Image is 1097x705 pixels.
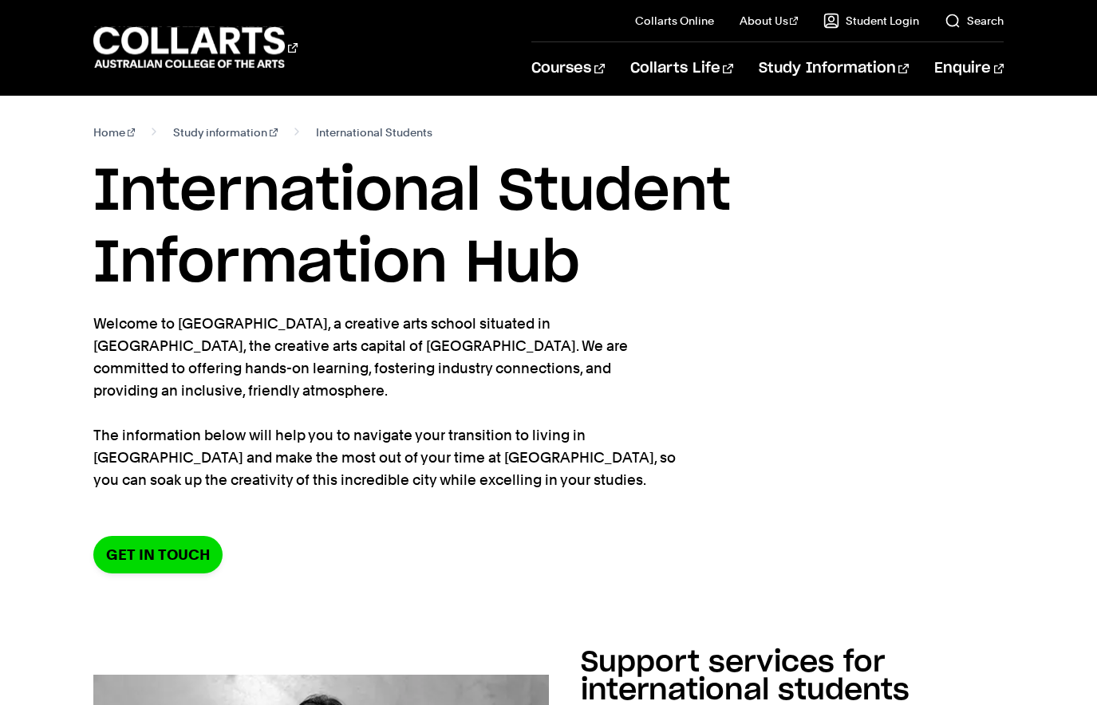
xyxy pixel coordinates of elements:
a: About Us [740,13,799,29]
a: Home [93,121,136,144]
a: Collarts Life [630,42,733,95]
h1: International Student Information Hub [93,156,1004,300]
a: Get in Touch [93,536,223,573]
a: Student Login [823,13,919,29]
span: International Students [316,121,432,144]
h2: Support services for international students [581,648,910,705]
a: Collarts Online [635,13,714,29]
div: Go to homepage [93,25,298,70]
a: Search [945,13,1004,29]
a: Enquire [934,42,1004,95]
a: Courses [531,42,604,95]
a: Study Information [759,42,909,95]
p: Welcome to [GEOGRAPHIC_DATA], a creative arts school situated in [GEOGRAPHIC_DATA], the creative ... [93,313,676,491]
a: Study information [173,121,278,144]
